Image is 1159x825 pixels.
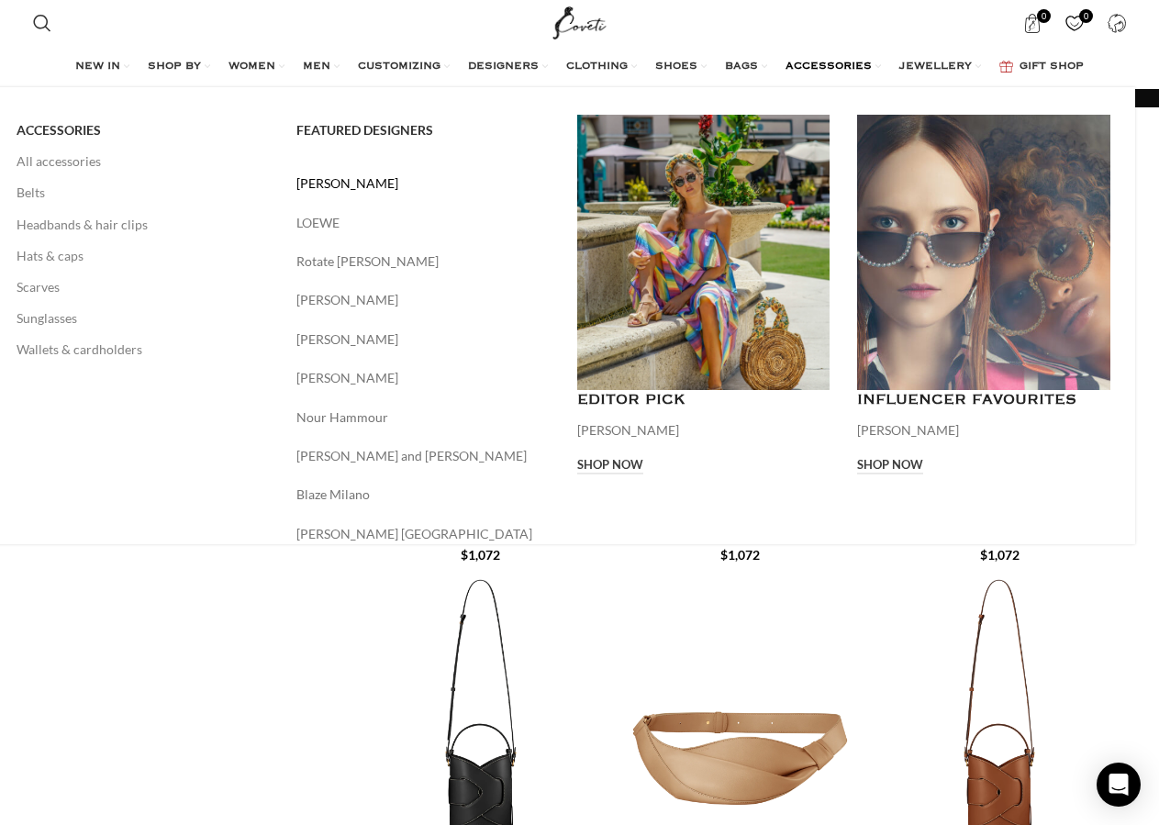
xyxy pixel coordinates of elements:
p: [PERSON_NAME] [577,420,830,440]
span: BAGS [725,60,758,74]
div: Main navigation [24,49,1136,85]
span: WOMEN [228,60,275,74]
a: Belts [17,177,270,208]
a: Wallets & cardholders [17,334,270,365]
a: CLOTHING [566,49,637,85]
span: ACCESSORIES [17,122,101,139]
span: DESIGNERS [468,60,539,74]
bdi: 1,072 [720,547,760,563]
p: [PERSON_NAME] [857,420,1110,440]
h4: INFLUENCER FAVOURITES [857,390,1110,411]
span: FEATURED DESIGNERS [296,122,433,139]
a: Banner link [577,115,830,390]
a: BAGS [725,49,767,85]
span: CUSTOMIZING [358,60,440,74]
a: [PERSON_NAME] [296,329,550,350]
a: 0 [1056,5,1094,41]
a: Shop now [577,458,643,474]
a: Search [24,5,61,41]
a: [PERSON_NAME] and [PERSON_NAME] [296,446,550,466]
a: JEWELLERY [899,49,981,85]
a: [PERSON_NAME] [296,173,550,194]
a: Hats & caps [17,240,270,272]
span: NEW IN [75,60,120,74]
span: MEN [303,60,330,74]
span: 0 [1037,9,1051,23]
span: 0 [1079,9,1093,23]
a: MEN [303,49,340,85]
a: [PERSON_NAME] [296,368,550,388]
span: GIFT SHOP [1020,60,1084,74]
div: Open Intercom Messenger [1097,763,1141,807]
a: All accessories [17,146,270,177]
a: [PERSON_NAME] [296,290,550,310]
a: CUSTOMIZING [358,49,450,85]
a: [PERSON_NAME] [GEOGRAPHIC_DATA] [296,524,550,544]
a: Nour Hammour [296,407,550,428]
a: Site logo [549,14,610,29]
bdi: 1,072 [980,547,1020,563]
a: SHOP BY [148,49,210,85]
a: Banner link [857,115,1110,390]
a: DESIGNERS [468,49,548,85]
a: 0 [1014,5,1052,41]
span: JEWELLERY [899,60,972,74]
a: ACCESSORIES [786,49,881,85]
a: Scarves [17,272,270,303]
a: Headbands & hair clips [17,209,270,240]
a: SHOES [655,49,707,85]
a: Blaze Milano [296,485,550,505]
span: SHOES [655,60,697,74]
span: $ [980,547,987,563]
div: My Wishlist [1056,5,1094,41]
a: Shop now [857,458,923,474]
span: SHOP BY [148,60,201,74]
a: WOMEN [228,49,284,85]
img: GiftBag [999,61,1013,72]
span: CLOTHING [566,60,628,74]
span: $ [720,547,728,563]
h4: EDITOR PICK [577,390,830,411]
span: ACCESSORIES [786,60,872,74]
a: Rotate [PERSON_NAME] [296,251,550,272]
a: LOEWE [296,213,550,233]
span: $ [461,547,468,563]
bdi: 1,072 [461,547,500,563]
a: GIFT SHOP [999,49,1084,85]
a: NEW IN [75,49,129,85]
a: Sunglasses [17,303,270,334]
